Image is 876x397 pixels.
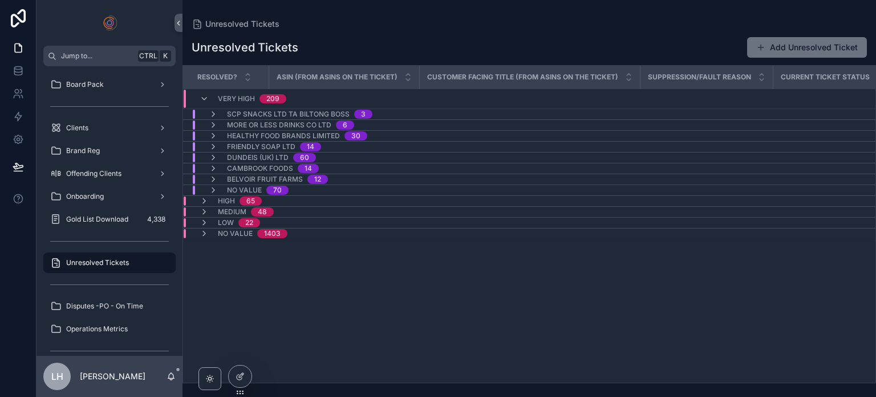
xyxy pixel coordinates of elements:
span: SCP Snacks Ltd TA Biltong Boss [227,110,350,119]
div: 3 [361,110,366,119]
span: Very High [218,94,255,103]
span: Brand Reg [66,146,100,155]
span: High [218,197,235,206]
h1: Unresolved Tickets [192,39,298,55]
span: Resolved? [197,73,237,82]
p: [PERSON_NAME] [80,371,145,382]
a: Unresolved Tickets [192,18,279,30]
span: Friendly Soap Ltd [227,142,295,151]
div: 209 [266,94,279,103]
div: 14 [305,164,312,173]
span: Offending Clients [66,169,121,178]
span: Medium [218,207,246,216]
span: Low [218,218,234,227]
span: Gold List Download [66,215,128,224]
a: Gold List Download4,338 [43,209,176,230]
span: Current Ticket Status [781,73,870,82]
span: No value [227,186,262,195]
div: 6 [343,121,347,130]
a: Clients [43,118,176,138]
div: 70 [273,186,282,195]
span: More or Less Drinks Co Ltd [227,121,331,130]
div: 30 [351,131,360,141]
div: 22 [245,218,253,227]
div: 65 [246,197,255,206]
span: Cambrook Foods [227,164,293,173]
button: Add Unresolved Ticket [747,37,867,58]
span: Customer Facing Title (from ASINs On The Ticket) [427,73,618,82]
span: Onboarding [66,192,104,201]
span: Ctrl [138,50,159,62]
span: Unresolved Tickets [66,258,129,267]
div: scrollable content [36,66,182,356]
img: App logo [100,14,119,32]
span: K [161,51,170,61]
div: 1403 [264,229,281,238]
div: 12 [314,175,321,184]
a: Onboarding [43,186,176,207]
div: 60 [300,153,309,162]
span: Disputes -PO - On Time [66,302,143,311]
span: ASIN (from ASINs On The Ticket) [277,73,398,82]
span: Suppression/Fault Reason [648,73,751,82]
div: 14 [307,142,314,151]
span: Healthy Food Brands Limited [227,131,340,141]
span: No value [218,229,253,238]
a: Board Pack [43,74,176,95]
div: 48 [258,207,267,216]
a: Disputes -PO - On Time [43,296,176,316]
a: Operations Metrics [43,319,176,339]
a: Unresolved Tickets [43,252,176,273]
span: Board Pack [66,80,104,89]
span: Dundeis (UK) Ltd [227,153,289,162]
button: Jump to...CtrlK [43,46,176,66]
a: Offending Clients [43,163,176,184]
span: Jump to... [61,51,133,61]
span: Unresolved Tickets [205,18,279,30]
div: 4,338 [144,212,169,226]
span: Belvoir Fruit Farms [227,175,303,184]
a: Brand Reg [43,141,176,161]
span: LH [51,370,63,383]
span: Operations Metrics [66,324,128,334]
span: Clients [66,123,88,133]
